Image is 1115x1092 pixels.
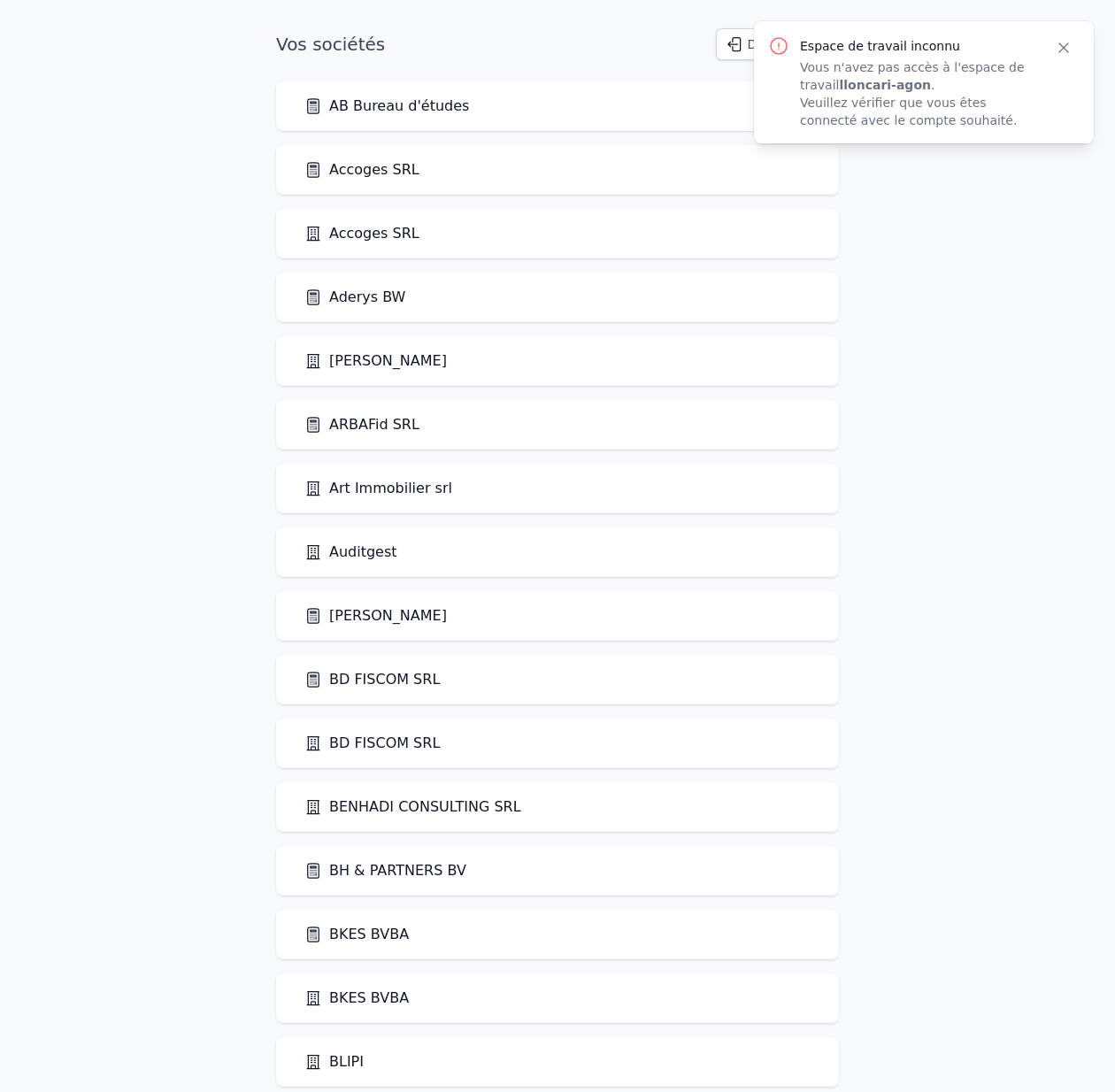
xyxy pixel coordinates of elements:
[304,924,409,945] a: BKES BVBA
[304,669,440,690] a: BD FISCOM SRL
[304,860,466,881] a: BH & PARTNERS BV
[304,287,405,308] a: Aderys BW
[716,28,839,60] button: Déconnexion
[839,78,931,92] strong: lloncari-agon
[276,32,385,57] h1: Vos sociétés
[304,988,409,1009] a: BKES BVBA
[304,414,419,435] a: ARBAFid SRL
[304,733,440,754] a: BD FISCOM SRL
[304,350,447,372] a: [PERSON_NAME]
[304,1051,364,1073] a: BLIPI
[304,223,419,244] a: Accoges SRL
[304,796,521,818] a: BENHADI CONSULTING SRL
[304,605,447,627] a: [PERSON_NAME]
[304,542,397,563] a: Auditgest
[304,159,419,181] a: Accoges SRL
[800,58,1034,129] p: Vous n'avez pas accès à l'espace de travail . Veuillez vérifier que vous êtes connecté avec le co...
[304,478,452,499] a: Art Immobilier srl
[304,96,469,117] a: AB Bureau d'études
[800,37,1034,55] p: Espace de travail inconnu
